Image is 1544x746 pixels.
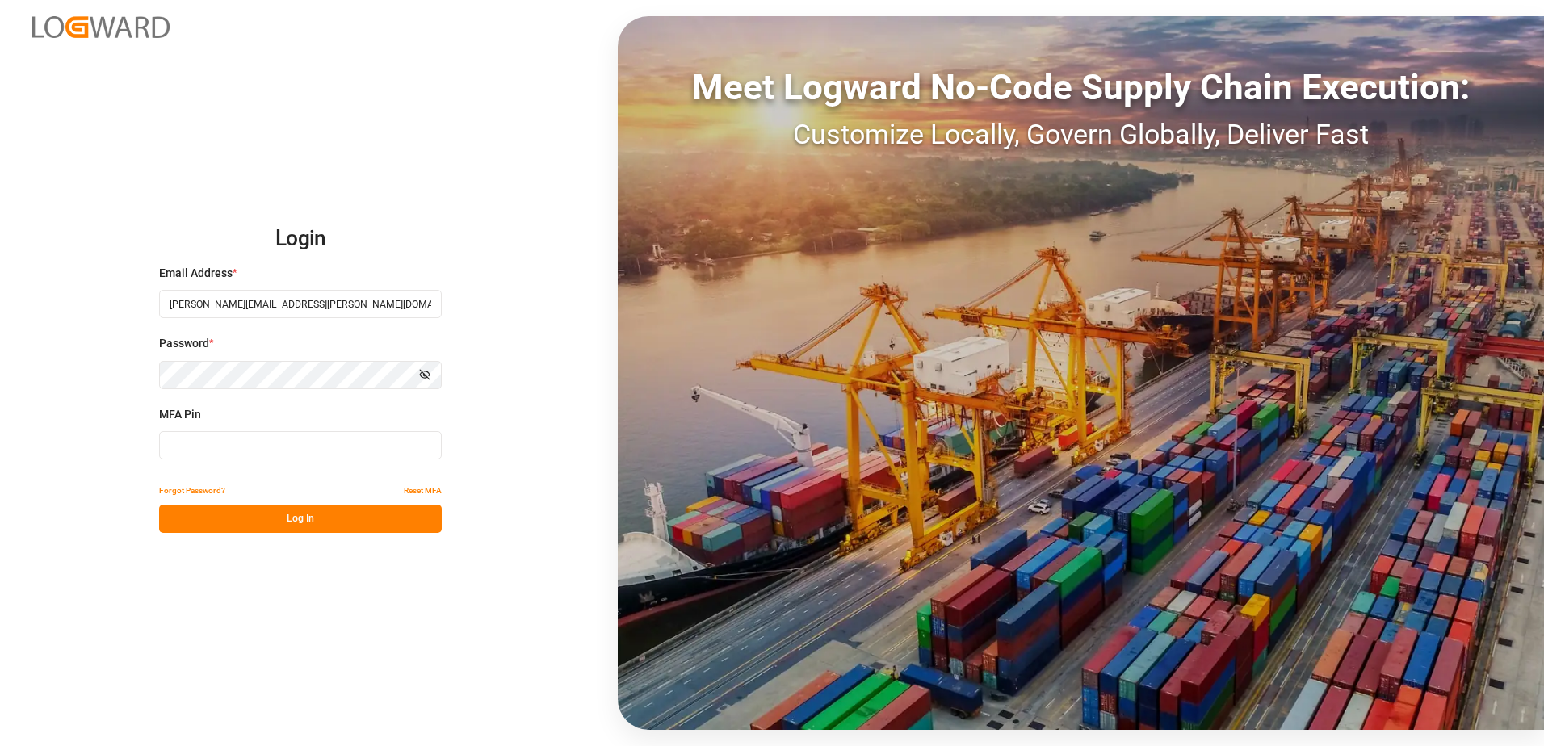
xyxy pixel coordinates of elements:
img: Logward_new_orange.png [32,16,170,38]
div: Meet Logward No-Code Supply Chain Execution: [618,61,1544,114]
span: Email Address [159,265,233,282]
button: Log In [159,505,442,533]
h2: Login [159,213,442,265]
span: Password [159,335,209,352]
input: Enter your email [159,290,442,318]
span: MFA Pin [159,406,201,423]
div: Customize Locally, Govern Globally, Deliver Fast [618,114,1544,155]
button: Reset MFA [404,476,442,505]
button: Forgot Password? [159,476,225,505]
